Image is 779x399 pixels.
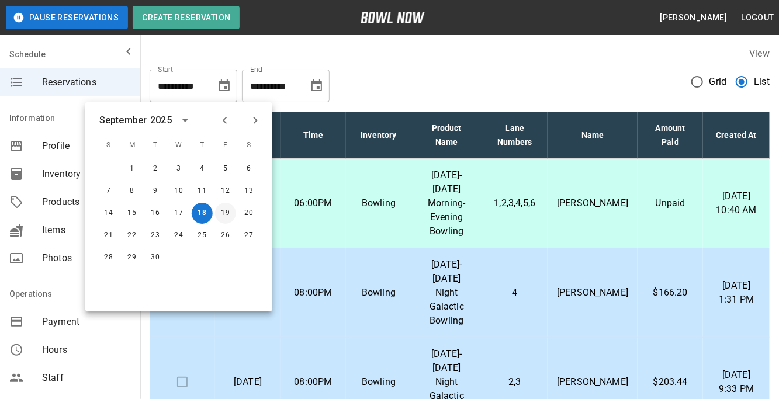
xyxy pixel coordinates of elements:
button: Sep 20, 2025 [238,203,259,224]
button: Sep 11, 2025 [192,181,213,202]
span: Items [42,223,131,237]
button: Sep 30, 2025 [145,247,166,268]
button: Sep 15, 2025 [122,203,143,224]
span: Inventory [42,167,131,181]
p: [DATE]-[DATE] Night Galactic Bowling [421,258,473,328]
p: 2,3 [491,375,539,389]
button: Sep 19, 2025 [215,203,236,224]
button: Previous month [215,110,235,130]
p: 4 [491,286,539,300]
span: W [168,134,189,157]
button: Next month [245,110,265,130]
button: Sep 4, 2025 [192,158,213,179]
span: S [238,134,259,157]
span: Staff [42,371,131,385]
span: S [98,134,119,157]
p: 1,2,3,4,5,6 [491,196,539,210]
p: [PERSON_NAME] [557,375,628,389]
button: Create Reservation [133,6,240,29]
p: Bowling [355,375,402,389]
button: Sep 23, 2025 [145,225,166,246]
button: Sep 13, 2025 [238,181,259,202]
p: [DATE] [224,375,271,389]
p: $203.44 [647,375,694,389]
button: Choose date, selected date is Sep 18, 2025 [213,74,236,98]
button: Sep 25, 2025 [192,225,213,246]
th: Created At [703,112,770,159]
label: View [749,48,770,59]
button: calendar view is open, switch to year view [175,110,195,130]
button: Sep 7, 2025 [98,181,119,202]
th: Product Name [411,112,482,159]
button: Sep 26, 2025 [215,225,236,246]
button: Sep 1, 2025 [122,158,143,179]
p: [PERSON_NAME] [557,196,628,210]
button: Sep 2, 2025 [145,158,166,179]
button: Sep 14, 2025 [98,203,119,224]
button: Sep 3, 2025 [168,158,189,179]
button: Sep 16, 2025 [145,203,166,224]
span: Reservations [42,75,131,89]
span: Grid [709,75,727,89]
button: Pause Reservations [6,6,128,29]
p: $166.20 [647,286,694,300]
button: Sep 17, 2025 [168,203,189,224]
button: Sep 8, 2025 [122,181,143,202]
th: Name [548,112,638,159]
th: Time [281,112,346,159]
button: Choose date, selected date is Sep 19, 2025 [305,74,328,98]
p: Bowling [355,286,402,300]
img: logo [361,12,425,23]
button: Sep 28, 2025 [98,247,119,268]
span: T [192,134,213,157]
div: 2025 [150,113,172,127]
p: [PERSON_NAME] [557,286,628,300]
p: [DATE] 9:33 PM [712,368,760,396]
th: Lane Numbers [482,112,548,159]
p: [DATE] 10:40 AM [712,189,760,217]
button: [PERSON_NAME] [655,7,732,29]
button: Sep 18, 2025 [192,203,213,224]
p: 08:00PM [290,375,337,389]
button: Sep 21, 2025 [98,225,119,246]
button: Logout [737,7,779,29]
p: [DATE]-[DATE] Morning-Evening Bowling [421,168,473,238]
button: Sep 9, 2025 [145,181,166,202]
span: Payment [42,315,131,329]
span: Hours [42,343,131,357]
span: Products [42,195,131,209]
button: Sep 10, 2025 [168,181,189,202]
p: Unpaid [647,196,694,210]
button: Sep 6, 2025 [238,158,259,179]
button: Sep 5, 2025 [215,158,236,179]
th: Amount Paid [638,112,703,159]
span: List [754,75,770,89]
button: Sep 22, 2025 [122,225,143,246]
span: M [122,134,143,157]
span: Profile [42,139,131,153]
span: F [215,134,236,157]
p: Bowling [355,196,402,210]
div: September [99,113,147,127]
span: T [145,134,166,157]
span: Photos [42,251,131,265]
button: Sep 12, 2025 [215,181,236,202]
button: Sep 27, 2025 [238,225,259,246]
p: 08:00PM [290,286,337,300]
p: [DATE] 1:31 PM [712,279,760,307]
p: 06:00PM [290,196,337,210]
button: Sep 24, 2025 [168,225,189,246]
th: Inventory [346,112,411,159]
button: Sep 29, 2025 [122,247,143,268]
